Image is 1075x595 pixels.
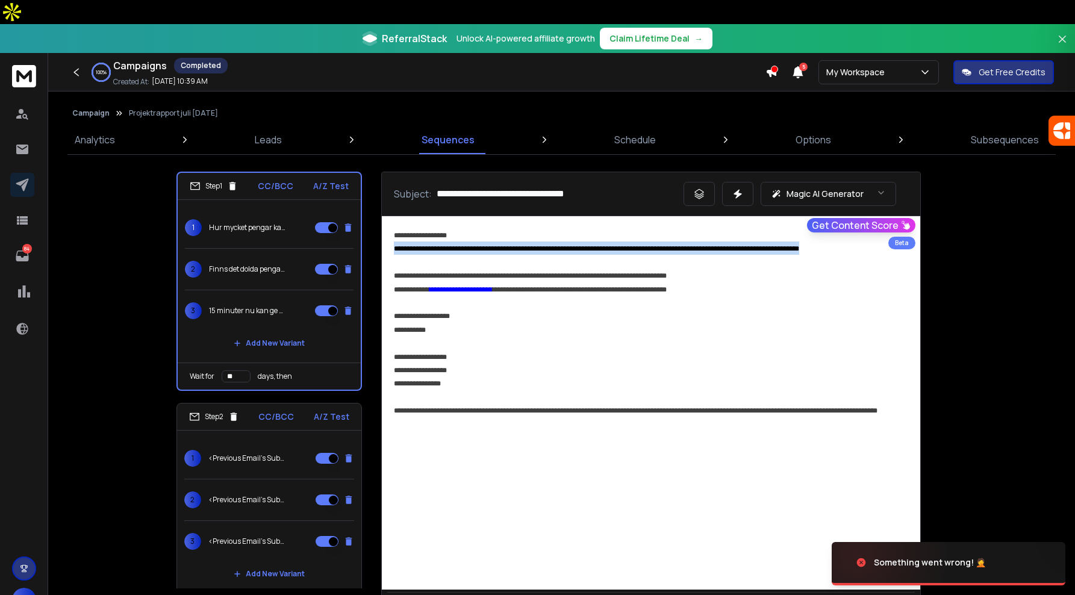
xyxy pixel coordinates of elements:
[209,223,286,232] p: Hur mycket pengar kan ni ha missat?
[807,218,915,232] button: Get Content Score
[189,411,239,422] div: Step 2
[184,491,201,508] span: 2
[964,125,1046,154] a: Subsequences
[152,76,208,86] p: [DATE] 10:39 AM
[208,453,285,463] p: <Previous Email's Subject>
[826,66,890,78] p: My Workspace
[190,181,238,192] div: Step 1
[72,108,110,118] button: Campaign
[600,28,712,49] button: Claim Lifetime Deal→
[414,125,482,154] a: Sequences
[1055,31,1070,60] button: Close banner
[614,132,656,147] p: Schedule
[248,125,289,154] a: Leads
[832,530,952,595] img: image
[953,60,1054,84] button: Get Free Credits
[209,264,286,274] p: Finns det dolda pengar i era system?
[184,533,201,550] span: 3
[10,244,34,268] a: 84
[224,562,314,586] button: Add New Variant
[394,187,432,201] p: Subject:
[607,125,663,154] a: Schedule
[96,69,107,76] p: 100 %
[382,31,447,46] span: ReferralStack
[224,331,314,355] button: Add New Variant
[694,33,703,45] span: →
[113,58,167,73] h1: Campaigns
[422,132,475,147] p: Sequences
[185,302,202,319] span: 3
[761,182,896,206] button: Magic AI Generator
[176,403,362,594] li: Step2CC/BCCA/Z Test1<Previous Email's Subject>2<Previous Email's Subject>3<Previous Email's Subje...
[314,411,349,423] p: A/Z Test
[979,66,1045,78] p: Get Free Credits
[799,63,808,71] span: 5
[176,172,362,391] li: Step1CC/BCCA/Z Test1Hur mycket pengar kan ni ha missat?2Finns det dolda pengar i era system?315 m...
[208,537,285,546] p: <Previous Email's Subject>
[456,33,595,45] p: Unlock AI-powered affiliate growth
[22,244,32,254] p: 84
[788,125,838,154] a: Options
[190,372,214,381] p: Wait for
[874,556,986,569] div: Something went wrong! 🤦
[75,132,115,147] p: Analytics
[787,188,864,200] p: Magic AI Generator
[971,132,1039,147] p: Subsequences
[258,372,292,381] p: days, then
[258,180,293,192] p: CC/BCC
[313,180,349,192] p: A/Z Test
[184,450,201,467] span: 1
[888,237,915,249] div: Beta
[185,219,202,236] span: 1
[129,108,218,118] p: Projektrapport juli [DATE]
[185,261,202,278] span: 2
[258,411,294,423] p: CC/BCC
[208,495,285,505] p: <Previous Email's Subject>
[255,132,282,147] p: Leads
[174,58,228,73] div: Completed
[796,132,831,147] p: Options
[67,125,122,154] a: Analytics
[209,306,286,316] p: 15 minuter nu kan ge pengar tillbaka senare
[113,77,149,87] p: Created At:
